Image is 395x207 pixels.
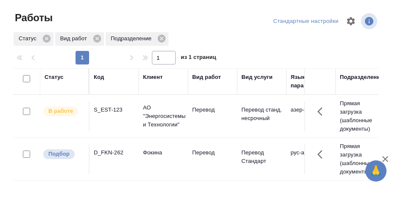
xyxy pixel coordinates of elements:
[192,148,233,157] p: Перевод
[241,73,273,81] div: Вид услуги
[291,73,331,90] div: Языковая пара
[143,148,184,157] p: Фокина
[60,34,90,43] p: Вид работ
[312,101,333,122] button: Здесь прячутся важные кнопки
[14,32,53,46] div: Статус
[340,73,384,81] div: Подразделение
[271,15,341,28] div: split button
[42,106,84,117] div: Исполнитель выполняет работу
[241,106,282,123] p: Перевод станд. несрочный
[286,144,336,174] td: рус-англ
[42,148,84,160] div: Можно подбирать исполнителей
[286,101,336,131] td: азер-рус
[94,106,134,114] div: S_EST-123
[106,32,168,46] div: Подразделение
[336,138,385,180] td: Прямая загрузка (шаблонные документы)
[241,148,282,165] p: Перевод Стандарт
[94,73,104,81] div: Код
[45,73,64,81] div: Статус
[48,150,70,158] p: Подбор
[192,73,221,81] div: Вид работ
[55,32,104,46] div: Вид работ
[143,103,184,129] p: АО "Энергосистемы и Технологии"
[13,11,53,25] span: Работы
[369,162,383,180] span: 🙏
[111,34,154,43] p: Подразделение
[48,107,73,115] p: В работе
[365,160,387,182] button: 🙏
[181,52,216,64] span: из 1 страниц
[336,95,385,137] td: Прямая загрузка (шаблонные документы)
[192,106,233,114] p: Перевод
[19,34,39,43] p: Статус
[361,13,379,29] span: Посмотреть информацию
[341,11,361,31] span: Настроить таблицу
[94,148,134,157] div: D_FKN-262
[143,73,162,81] div: Клиент
[312,144,333,165] button: Здесь прячутся важные кнопки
